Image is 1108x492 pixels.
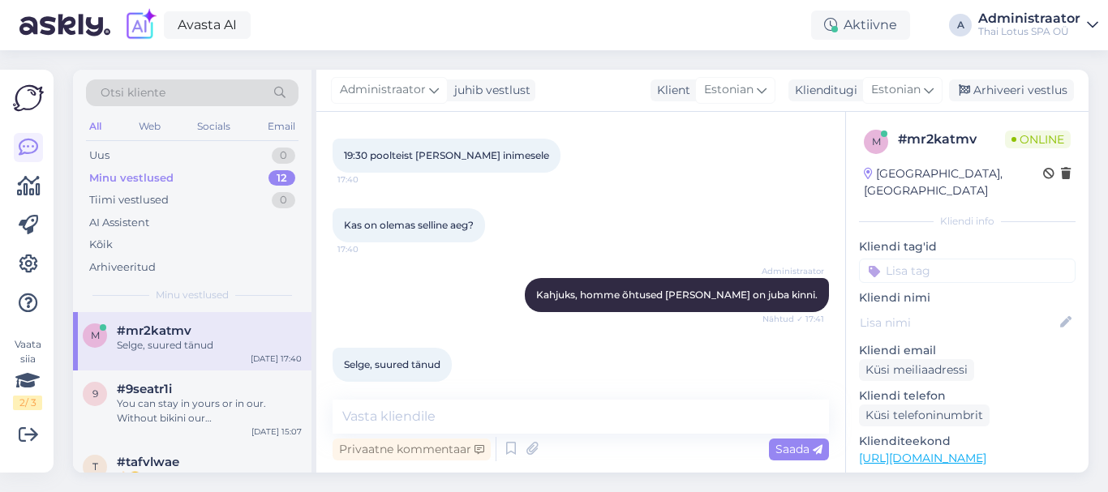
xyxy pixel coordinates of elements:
[194,116,234,137] div: Socials
[156,288,229,302] span: Minu vestlused
[536,289,818,301] span: Kahjuks, homme õhtused [PERSON_NAME] on juba kinni.
[344,358,440,370] span: Selge, suured tänud
[333,439,491,460] div: Privaatne kommentaar
[344,149,549,161] span: 19:30 poolteist [PERSON_NAME] inimesele
[92,387,98,400] span: 9
[704,81,754,99] span: Estonian
[859,238,1076,255] p: Kliendi tag'id
[788,82,857,99] div: Klienditugi
[89,215,149,231] div: AI Assistent
[949,79,1074,101] div: Arhiveeri vestlus
[117,382,172,396] span: #9seatr1i
[251,353,302,365] div: [DATE] 17:40
[13,396,42,410] div: 2 / 3
[775,442,822,456] span: Saada
[859,289,1076,306] p: Kliendi nimi
[117,338,302,353] div: Selge, suured tänud
[117,396,302,426] div: You can stay in yours or in our. Without bikini our [DEMOGRAPHIC_DATA] do not do massages.
[762,313,824,325] span: Nähtud ✓ 17:41
[651,82,690,99] div: Klient
[859,342,1076,359] p: Kliendi email
[859,387,1076,404] p: Kliendi telefon
[92,460,98,473] span: t
[272,148,295,164] div: 0
[978,12,1080,25] div: Administraator
[859,433,1076,450] p: Klienditeekond
[871,81,921,99] span: Estonian
[859,259,1076,283] input: Lisa tag
[337,243,398,255] span: 17:40
[337,173,398,186] span: 17:40
[340,81,426,99] span: Administraator
[860,314,1057,332] input: Lisa nimi
[811,11,910,40] div: Aktiivne
[344,219,474,231] span: Kas on olemas selline aeg?
[251,426,302,438] div: [DATE] 15:07
[123,8,157,42] img: explore-ai
[978,25,1080,38] div: Thai Lotus SPA OÜ
[762,265,824,277] span: Administraator
[91,329,100,341] span: m
[86,116,105,137] div: All
[949,14,972,36] div: A
[864,165,1043,199] div: [GEOGRAPHIC_DATA], [GEOGRAPHIC_DATA]
[859,451,986,465] a: [URL][DOMAIN_NAME]
[268,170,295,186] div: 12
[859,359,974,381] div: Küsi meiliaadressi
[13,337,42,410] div: Vaata siia
[264,116,298,137] div: Email
[89,148,110,164] div: Uus
[135,116,164,137] div: Web
[978,12,1098,38] a: AdministraatorThai Lotus SPA OÜ
[101,84,165,101] span: Otsi kliente
[1005,130,1071,148] span: Online
[898,130,1005,149] div: # mr2katmv
[89,237,113,253] div: Kõik
[89,170,174,186] div: Minu vestlused
[872,135,881,148] span: m
[448,82,530,99] div: juhib vestlust
[117,323,191,338] span: #mr2katmv
[859,472,1076,486] p: Vaata edasi ...
[859,404,990,426] div: Küsi telefoninumbrit
[117,455,179,469] span: #tafvlwae
[117,469,302,484] div: 👍🏻☺️
[337,383,398,395] span: 17:42
[89,192,169,208] div: Tiimi vestlused
[89,259,156,276] div: Arhiveeritud
[164,11,251,39] a: Avasta AI
[13,83,44,113] img: Askly Logo
[859,214,1076,229] div: Kliendi info
[272,192,295,208] div: 0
